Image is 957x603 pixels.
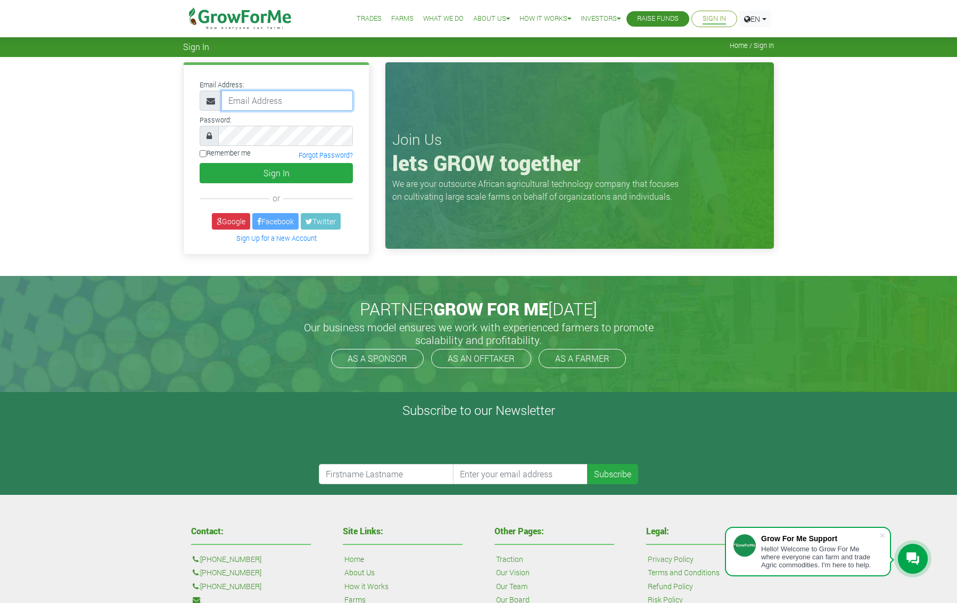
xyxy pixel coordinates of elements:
[392,131,767,149] h3: Join Us
[539,349,626,368] a: AS A FARMER
[212,213,250,230] a: Google
[236,234,317,242] a: Sign Up for a New Account
[13,403,944,418] h4: Subscribe to our Newsletter
[648,567,720,578] a: Terms and Conditions
[423,13,464,25] a: What We Do
[648,553,694,565] a: Privacy Policy
[200,567,261,578] a: [PHONE_NUMBER]
[739,11,771,27] a: EN
[193,567,309,578] p: :
[431,349,531,368] a: AS AN OFFTAKER
[496,567,530,578] a: Our Vision
[392,150,767,176] h1: lets GROW together
[221,91,353,111] input: Email Address
[494,527,614,535] h4: Other Pages:
[183,42,209,52] span: Sign In
[703,13,726,25] a: Sign In
[391,13,414,25] a: Farms
[191,527,311,535] h4: Contact:
[344,581,389,592] a: How it Works
[200,192,353,205] div: or
[646,527,766,535] h4: Legal:
[344,553,364,565] a: Home
[200,150,207,157] input: Remember me
[193,553,309,565] p: :
[392,177,685,203] p: We are your outsource African agricultural technology company that focuses on cultivating large s...
[187,299,770,319] h2: PARTNER [DATE]
[648,581,693,592] a: Refund Policy
[587,464,638,484] button: Subscribe
[319,422,481,464] iframe: reCAPTCHA
[581,13,621,25] a: Investors
[761,534,879,543] div: Grow For Me Support
[730,42,774,50] span: Home / Sign In
[193,581,309,592] p: :
[357,13,382,25] a: Trades
[637,13,679,25] a: Raise Funds
[200,581,261,592] a: [PHONE_NUMBER]
[761,545,879,569] div: Hello! Welcome to Grow For Me where everyone can farm and trade Agric commodities. I'm here to help.
[292,321,665,346] h5: Our business model ensures we work with experienced farmers to promote scalability and profitabil...
[434,297,548,320] span: GROW FOR ME
[496,581,527,592] a: Our Team
[200,163,353,183] button: Sign In
[519,13,571,25] a: How it Works
[200,80,244,90] label: Email Address:
[319,464,454,484] input: Firstname Lastname
[344,567,375,578] a: About Us
[299,151,353,159] a: Forgot Password?
[200,148,251,158] label: Remember me
[343,527,463,535] h4: Site Links:
[331,349,424,368] a: AS A SPONSOR
[200,553,261,565] a: [PHONE_NUMBER]
[453,464,588,484] input: Enter your email address
[200,115,232,125] label: Password:
[473,13,510,25] a: About Us
[496,553,523,565] a: Traction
